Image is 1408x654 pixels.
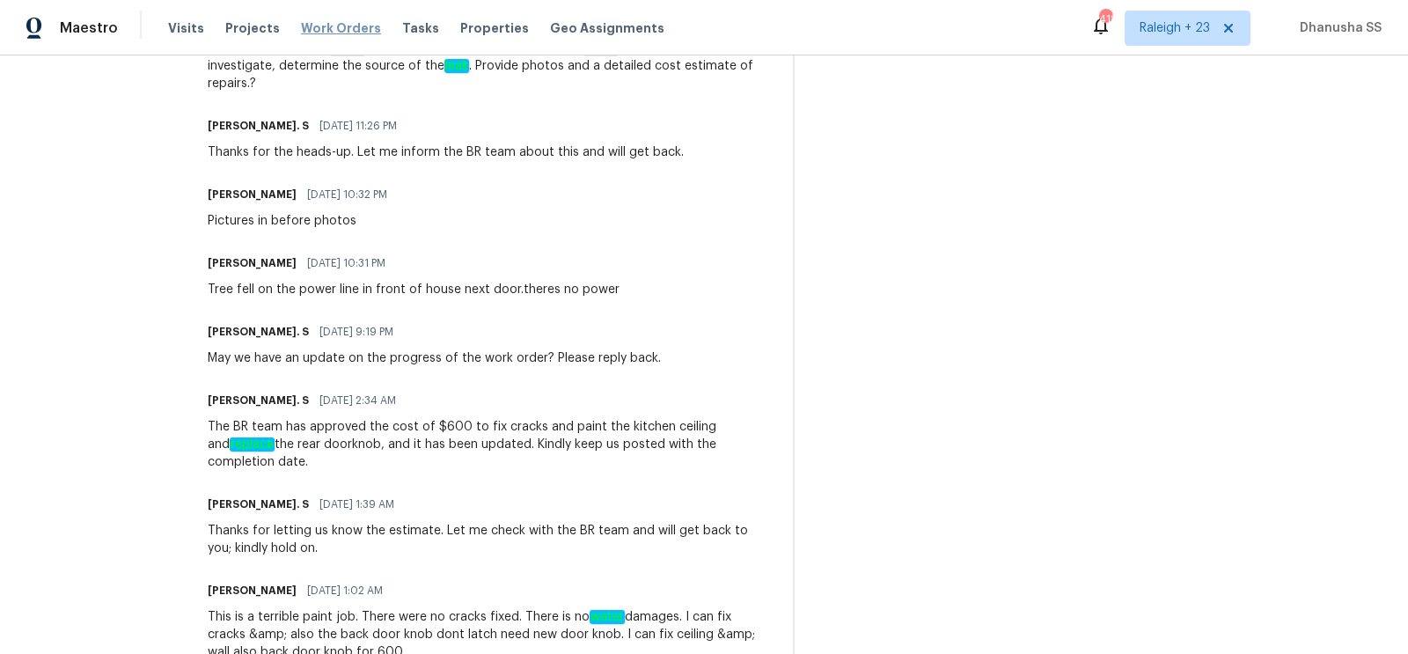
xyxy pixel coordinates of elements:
[230,437,275,452] em: replace
[590,610,625,624] em: water
[208,117,309,135] h6: [PERSON_NAME]. S
[208,281,620,298] div: Tree fell on the power line in front of house next door.theres no power
[402,22,439,34] span: Tasks
[307,582,383,599] span: [DATE] 1:02 AM
[208,349,661,367] div: May we have an update on the progress of the work order? Please reply back.
[208,323,309,341] h6: [PERSON_NAME]. S
[208,186,297,203] h6: [PERSON_NAME]
[307,186,387,203] span: [DATE] 10:32 PM
[208,418,772,471] div: The BR team has approved the cost of $600 to fix cracks and paint the kitchen ceiling and the rea...
[208,582,297,599] h6: [PERSON_NAME]
[208,254,297,272] h6: [PERSON_NAME]
[208,212,398,230] div: Pictures in before photos
[319,496,394,513] span: [DATE] 1:39 AM
[60,19,118,37] span: Maestro
[208,522,772,557] div: Thanks for letting us know the estimate. Let me check with the BR team and will get back to you; ...
[168,19,204,37] span: Visits
[208,22,772,92] div: Did you check on the scope of work: Second quote: Please investigate the crack in the kitchen cei...
[319,117,397,135] span: [DATE] 11:26 PM
[1293,19,1382,37] span: Dhanusha SS
[208,496,309,513] h6: [PERSON_NAME]. S
[1099,11,1111,28] div: 418
[319,392,396,409] span: [DATE] 2:34 AM
[307,254,385,272] span: [DATE] 10:31 PM
[208,392,309,409] h6: [PERSON_NAME]. S
[208,143,684,161] div: Thanks for the heads-up. Let me inform the BR team about this and will get back.
[460,19,529,37] span: Properties
[444,59,469,73] em: leak
[301,19,381,37] span: Work Orders
[319,323,393,341] span: [DATE] 9:19 PM
[1140,19,1210,37] span: Raleigh + 23
[225,19,280,37] span: Projects
[550,19,664,37] span: Geo Assignments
